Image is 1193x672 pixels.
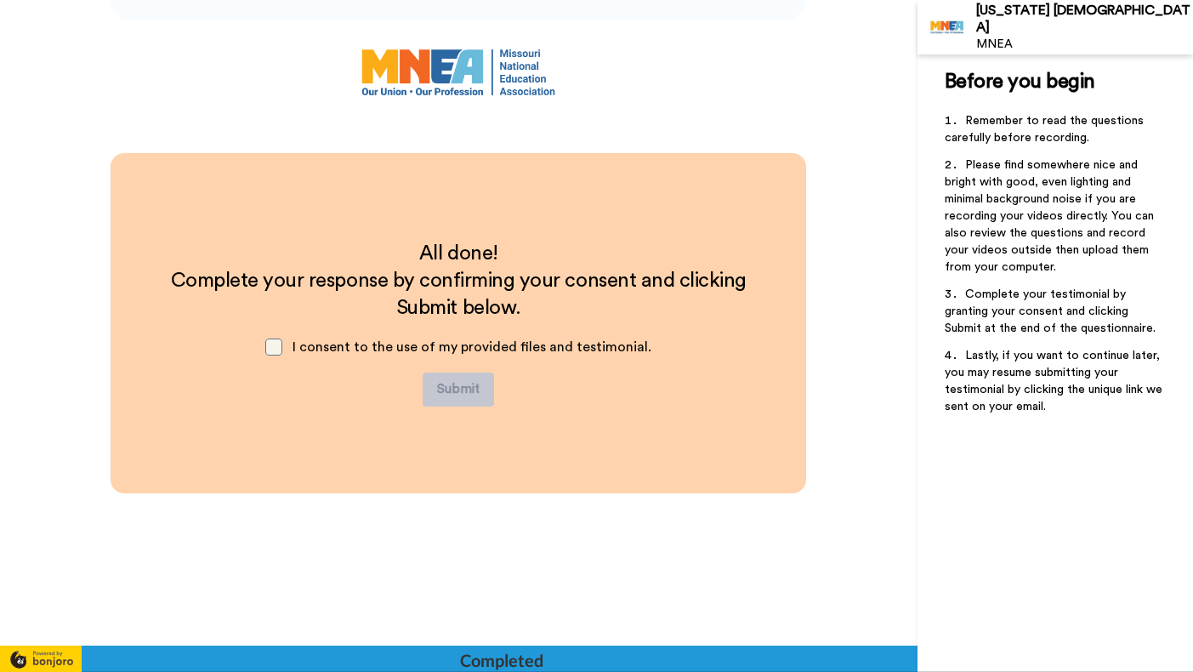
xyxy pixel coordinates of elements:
span: Complete your response by confirming your consent and clicking Submit below. [171,271,752,318]
div: [US_STATE] [DEMOGRAPHIC_DATA] [976,3,1192,35]
img: Profile Image [927,7,968,48]
button: Submit [423,373,494,407]
span: I consent to the use of my provided files and testimonial. [293,340,651,354]
span: Complete your testimonial by granting your consent and clicking Submit at the end of the question... [945,288,1156,334]
span: Before you begin [945,71,1095,92]
span: Please find somewhere nice and bright with good, even lighting and minimal background noise if yo... [945,159,1157,273]
div: Completed [460,648,542,672]
span: Lastly, if you want to continue later, you may resume submitting your testimonial by clicking the... [945,350,1166,413]
span: Remember to read the questions carefully before recording. [945,115,1147,144]
div: MNEA [976,37,1192,52]
span: All done! [419,243,498,264]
